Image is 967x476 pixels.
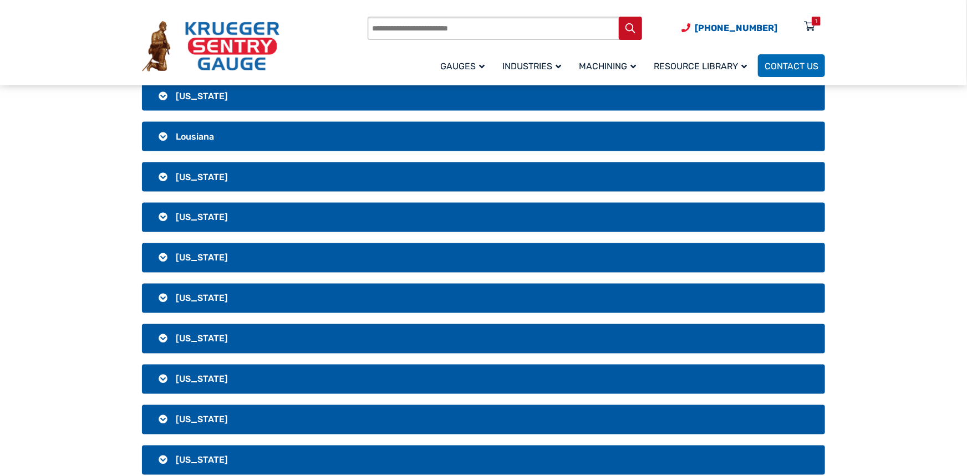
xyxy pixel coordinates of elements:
a: Machining [572,53,647,79]
a: Resource Library [647,53,758,79]
span: Resource Library [654,61,747,71]
img: Krueger Sentry Gauge [142,21,279,72]
a: Phone Number (920) 434-8860 [681,21,777,35]
span: [US_STATE] [176,212,228,223]
a: Industries [496,53,572,79]
span: Industries [502,61,561,71]
a: Gauges [434,53,496,79]
span: Contact Us [765,61,818,71]
div: 1 [815,17,817,25]
span: Machining [579,61,636,71]
span: [US_STATE] [176,293,228,304]
span: [US_STATE] [176,414,228,425]
a: Contact Us [758,54,825,77]
span: [US_STATE] [176,374,228,385]
span: [US_STATE] [176,334,228,344]
span: [US_STATE] [176,172,228,182]
span: Lousiana [176,131,214,142]
span: Gauges [440,61,485,71]
span: [US_STATE] [176,91,228,101]
span: [US_STATE] [176,253,228,263]
span: [PHONE_NUMBER] [695,23,777,33]
span: [US_STATE] [176,455,228,465]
